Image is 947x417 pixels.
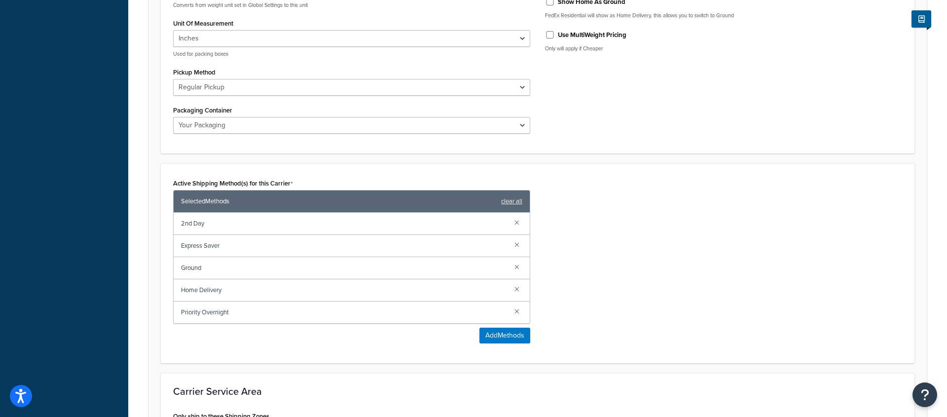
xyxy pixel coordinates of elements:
[173,180,293,188] label: Active Shipping Method(s) for this Carrier
[173,69,216,76] label: Pickup Method
[181,239,507,253] span: Express Saver
[558,31,626,39] label: Use MultiWeight Pricing
[173,1,530,9] p: Converts from weight unit set in Global Settings to this unit
[911,10,931,28] button: Show Help Docs
[181,305,507,319] span: Priority Overnight
[173,20,233,27] label: Unit Of Measurement
[545,12,902,19] p: FedEx Residential will show as Home Delivery, this allows you to switch to Ground
[501,194,522,208] a: clear all
[181,261,507,275] span: Ground
[545,45,902,52] p: Only will apply if Cheaper
[479,328,530,343] button: AddMethods
[173,50,530,58] p: Used for packing boxes
[173,107,232,114] label: Packaging Container
[181,194,496,208] span: Selected Methods
[173,386,902,397] h3: Carrier Service Area
[181,283,507,297] span: Home Delivery
[181,217,507,230] span: 2nd Day
[912,382,937,407] button: Open Resource Center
